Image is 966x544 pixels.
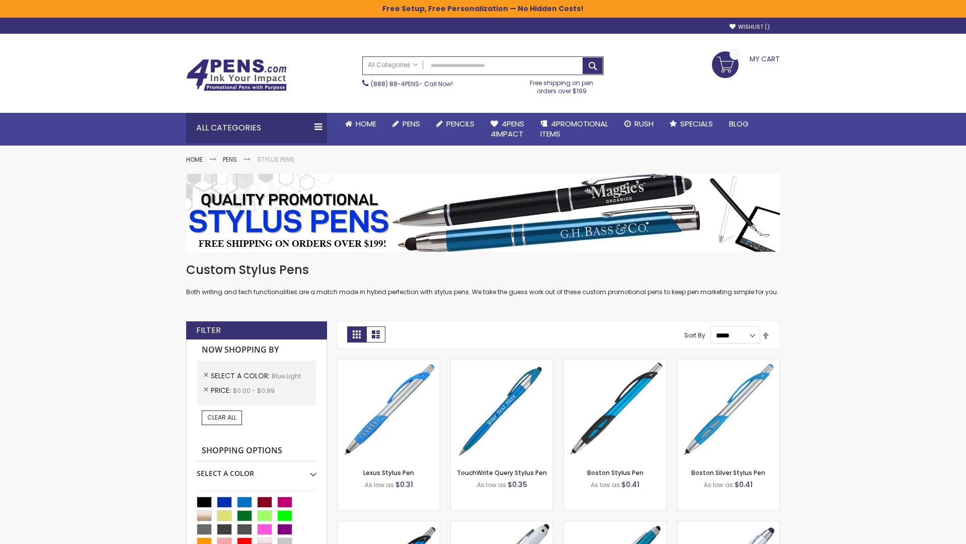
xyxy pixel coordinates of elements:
[634,118,654,129] span: Rush
[207,413,236,422] span: Clear All
[520,75,604,95] div: Free shipping on pen orders over $199
[223,155,237,164] a: Pens
[564,521,666,529] a: Lory Metallic Stylus Pen-Blue - Light
[729,118,749,129] span: Blog
[186,113,327,143] div: All Categories
[591,481,620,489] span: As low as
[680,118,713,129] span: Specials
[395,480,413,490] span: $0.31
[721,113,757,135] a: Blog
[363,468,414,477] a: Lexus Stylus Pen
[186,59,287,91] img: 4Pens Custom Pens and Promotional Products
[368,61,418,69] span: All Categories
[196,325,221,336] strong: Filter
[564,359,666,367] a: Boston Stylus Pen-Blue - Light
[211,385,233,395] span: Price
[677,521,779,529] a: Silver Cool Grip Stylus Pen-Blue - Light
[621,480,639,490] span: $0.41
[491,118,524,139] span: 4Pens 4impact
[532,113,616,146] a: 4PROMOTIONALITEMS
[691,468,765,477] a: Boston Silver Stylus Pen
[704,481,733,489] span: As low as
[337,113,384,135] a: Home
[233,386,275,395] span: $0.00 - $0.99
[451,521,553,529] a: Kimberly Logo Stylus Pens-LT-Blue
[482,113,532,146] a: 4Pens4impact
[384,113,428,135] a: Pens
[540,118,608,139] span: 4PROMOTIONAL ITEMS
[677,359,779,367] a: Boston Silver Stylus Pen-Blue - Light
[371,80,453,88] span: - Call Now!
[338,521,440,529] a: Lexus Metallic Stylus Pen-Blue - Light
[403,118,420,129] span: Pens
[272,372,301,380] span: Blue Light
[338,359,440,367] a: Lexus Stylus Pen-Blue - Light
[735,480,753,490] span: $0.41
[202,411,242,425] a: Clear All
[477,481,506,489] span: As low as
[363,57,423,74] a: All Categories
[186,262,780,278] h1: Custom Stylus Pens
[684,331,705,339] label: Sort By
[662,113,721,135] a: Specials
[564,359,666,461] img: Boston Stylus Pen-Blue - Light
[730,23,770,31] a: Wishlist
[428,113,482,135] a: Pencils
[197,440,316,462] strong: Shopping Options
[371,80,419,88] a: (888) 88-4PENS
[587,468,643,477] a: Boston Stylus Pen
[197,461,316,479] div: Select A Color
[451,359,553,367] a: TouchWrite Query Stylus Pen-Blue Light
[347,326,366,343] strong: Grid
[677,359,779,461] img: Boston Silver Stylus Pen-Blue - Light
[356,118,376,129] span: Home
[186,174,780,252] img: Stylus Pens
[616,113,662,135] a: Rush
[451,359,553,461] img: TouchWrite Query Stylus Pen-Blue Light
[457,468,547,477] a: TouchWrite Query Stylus Pen
[211,371,272,381] span: Select A Color
[186,262,780,297] div: Both writing and tech functionalities are a match made in hybrid perfection with stylus pens. We ...
[197,339,316,361] strong: Now Shopping by
[365,481,394,489] span: As low as
[446,118,474,129] span: Pencils
[508,480,527,490] span: $0.35
[186,155,203,164] a: Home
[257,155,294,164] strong: Stylus Pens
[338,359,440,461] img: Lexus Stylus Pen-Blue - Light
